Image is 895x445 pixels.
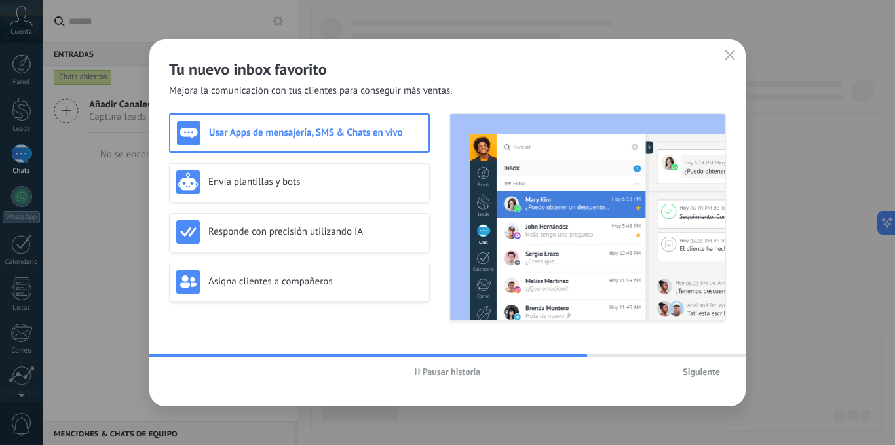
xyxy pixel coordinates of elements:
[209,126,422,139] h3: Usar Apps de mensajería, SMS & Chats en vivo
[208,275,423,288] h3: Asigna clientes a compañeros
[683,367,720,376] span: Siguiente
[423,367,481,376] span: Pausar historia
[169,59,726,79] h2: Tu nuevo inbox favorito
[208,176,423,188] h3: Envía plantillas y bots
[677,362,726,381] button: Siguiente
[169,85,453,98] span: Mejora la comunicación con tus clientes para conseguir más ventas.
[409,362,487,381] button: Pausar historia
[208,225,423,238] h3: Responde con precisión utilizando IA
